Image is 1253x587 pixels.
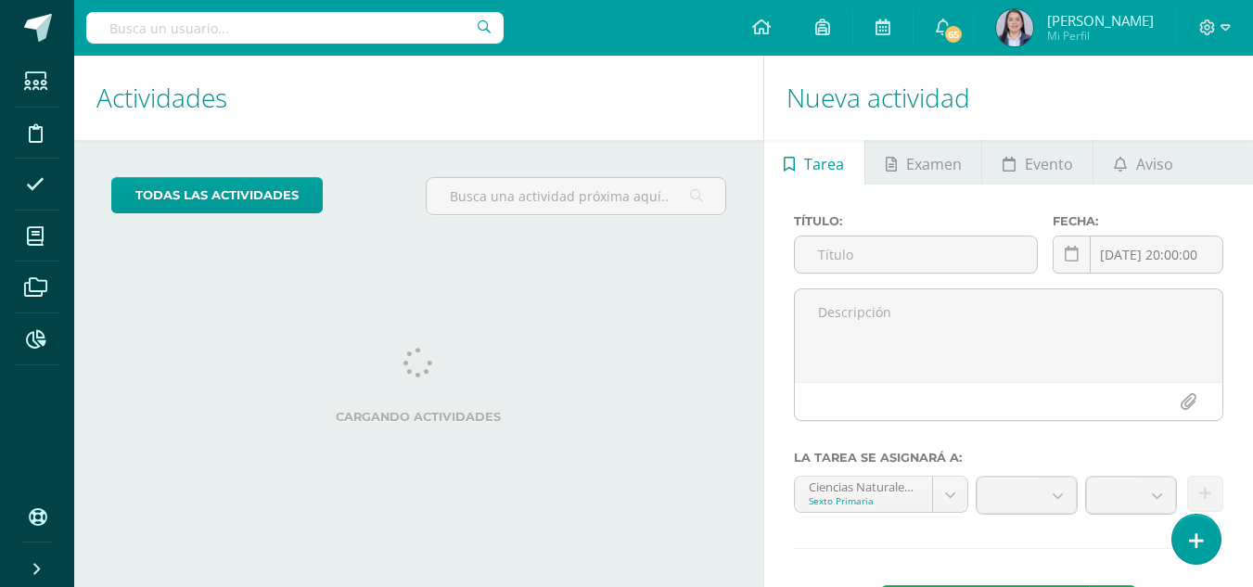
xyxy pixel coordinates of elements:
[1025,142,1073,186] span: Evento
[795,236,1038,273] input: Título
[809,494,918,507] div: Sexto Primaria
[111,410,726,424] label: Cargando actividades
[427,178,724,214] input: Busca una actividad próxima aquí...
[1047,11,1154,30] span: [PERSON_NAME]
[1053,214,1223,228] label: Fecha:
[111,177,323,213] a: todas las Actividades
[795,477,967,512] a: Ciencias Naturales y Tecnología 'D'Sexto Primaria
[786,56,1231,140] h1: Nueva actividad
[86,12,504,44] input: Busca un usuario...
[96,56,741,140] h1: Actividades
[943,24,964,45] span: 65
[809,477,918,494] div: Ciencias Naturales y Tecnología 'D'
[1054,236,1222,273] input: Fecha de entrega
[1047,28,1154,44] span: Mi Perfil
[1093,140,1193,185] a: Aviso
[996,9,1033,46] img: 2d65b1c349409d80be4ac5e5dc811f01.png
[906,142,962,186] span: Examen
[804,142,844,186] span: Tarea
[1136,142,1173,186] span: Aviso
[865,140,981,185] a: Examen
[764,140,864,185] a: Tarea
[794,214,1039,228] label: Título:
[982,140,1093,185] a: Evento
[794,451,1223,465] label: La tarea se asignará a:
